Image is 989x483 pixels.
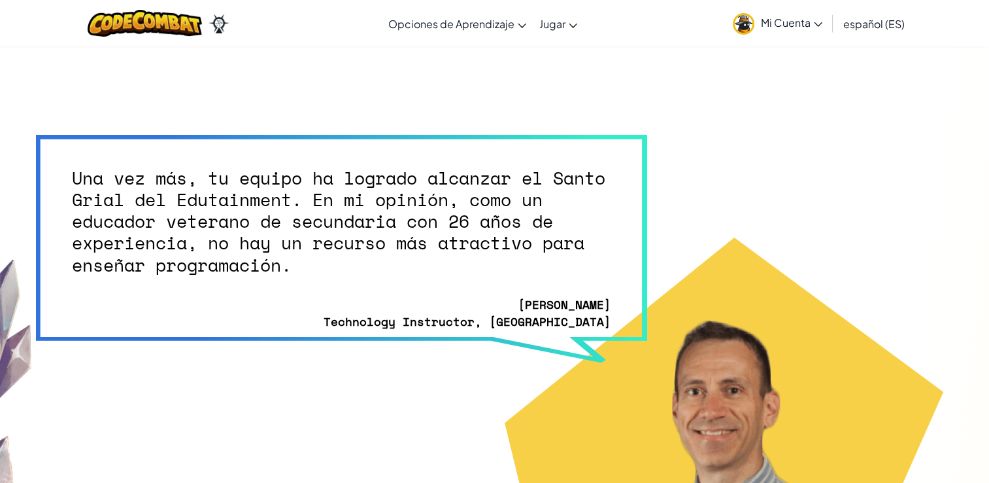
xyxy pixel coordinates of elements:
[539,17,565,31] span: Jugar
[837,6,911,41] a: español (ES)
[533,6,584,41] a: Jugar
[72,168,611,276] div: Una vez más, tu equipo ha logrado alcanzar el Santo Grial del Edutainment. En mi opinión, como un...
[382,6,533,41] a: Opciones de Aprendizaje
[209,14,229,33] img: Ozaria
[726,3,829,44] a: Mi Cuenta
[88,10,202,37] img: CodeCombat logo
[388,17,514,31] span: Opciones de Aprendizaje
[843,17,905,31] span: español (ES)
[761,16,822,29] span: Mi Cuenta
[733,13,754,35] img: avatar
